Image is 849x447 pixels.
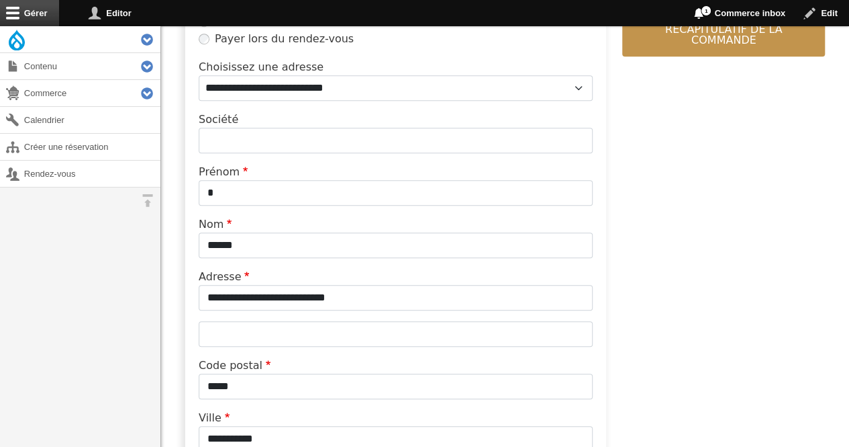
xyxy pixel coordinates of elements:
[199,59,323,75] label: Choisissez une adresse
[134,188,160,214] button: Orientation horizontale
[199,164,251,180] label: Prénom
[199,216,235,233] label: Nom
[701,5,711,16] span: 1
[199,358,273,374] label: Code postal
[215,31,354,47] label: Payer lors du rendez-vous
[622,3,825,56] button: Continuer vers le récapitulatif de la commande
[199,112,238,128] label: Société
[199,410,232,426] label: Ville
[199,269,252,285] label: Adresse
